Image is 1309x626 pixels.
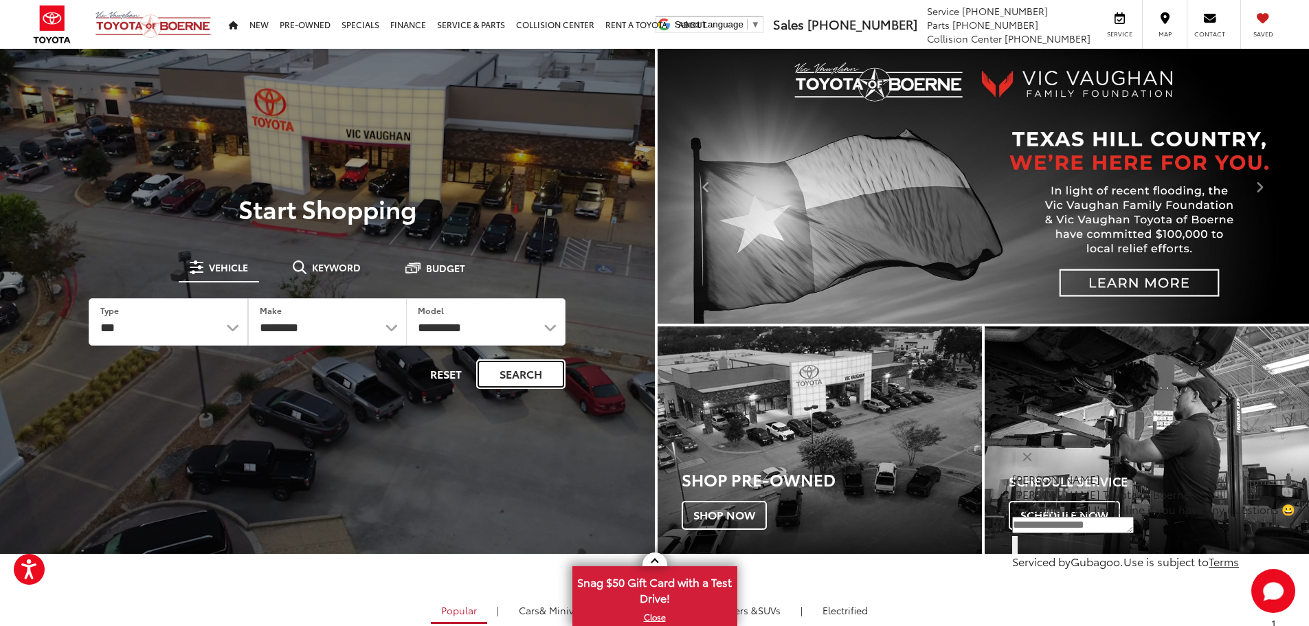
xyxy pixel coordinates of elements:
span: ▼ [751,19,760,30]
svg: Start Chat [1251,569,1295,613]
span: Keyword [312,262,361,272]
a: Cars [508,599,596,622]
span: [PHONE_NUMBER] [807,15,917,33]
h3: Shop Pre-Owned [682,470,982,488]
a: Shop Pre-Owned Shop Now [658,326,982,554]
div: Toyota [985,326,1309,554]
span: Collision Center [927,32,1002,45]
span: Schedule Now [1009,501,1120,530]
div: Toyota [658,326,982,554]
img: Vic Vaughan Toyota of Boerne [95,10,212,38]
li: | [797,603,806,617]
p: Start Shopping [58,194,597,222]
span: Shop Now [682,501,767,530]
span: Budget [426,263,465,273]
a: Popular [431,599,487,624]
span: [PHONE_NUMBER] [952,18,1038,32]
li: | [493,603,502,617]
button: Click to view next picture. [1211,76,1309,296]
label: Make [260,304,282,316]
span: Saved [1248,30,1278,38]
span: Select Language [675,19,743,30]
span: Service [1104,30,1135,38]
span: & Minivan [539,603,585,617]
span: Contact [1194,30,1225,38]
label: Type [100,304,119,316]
span: Map [1150,30,1180,38]
a: Electrified [812,599,878,622]
a: Schedule Service Schedule Now [985,326,1309,554]
label: Model [418,304,444,316]
span: Sales [773,15,804,33]
a: Select Language​ [675,19,760,30]
span: [PHONE_NUMBER] [962,4,1048,18]
button: Click to view previous picture. [658,76,755,296]
h4: Schedule Service [1009,475,1309,489]
button: Search [476,359,566,389]
span: Snag $50 Gift Card with a Test Drive! [574,568,736,610]
span: Parts [927,18,950,32]
span: Vehicle [209,262,248,272]
button: Reset [418,359,473,389]
span: [PHONE_NUMBER] [1005,32,1090,45]
button: Toggle Chat Window [1251,569,1295,613]
span: Service [927,4,959,18]
a: SUVs [687,599,791,622]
